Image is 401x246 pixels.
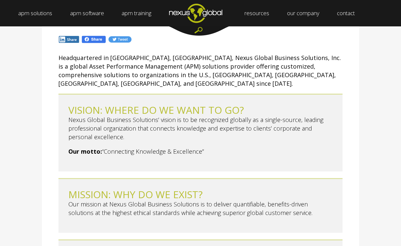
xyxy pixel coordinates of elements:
p: Nexus Global Business Solutions’ vision is to be recognized globally as a single-source, leading ... [68,115,333,141]
strong: Our motto: [68,147,102,155]
p: Our mission at Nexus Global Business Solutions is to deliver quantifiable, benefits-driven soluti... [68,200,333,217]
p: “Connecting Knowledge & Excellence” [68,147,333,156]
img: In.jpg [58,36,80,43]
img: Fb.png [81,35,106,44]
img: Tw.jpg [108,36,132,43]
p: Headquartered in [GEOGRAPHIC_DATA], [GEOGRAPHIC_DATA], Nexus Global Business Solutions, Inc. is a... [58,53,343,88]
h2: VISION: WHERE DO WE WANT TO GO? [68,105,333,115]
h2: MISSION: WHY DO WE EXIST? [68,189,333,200]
